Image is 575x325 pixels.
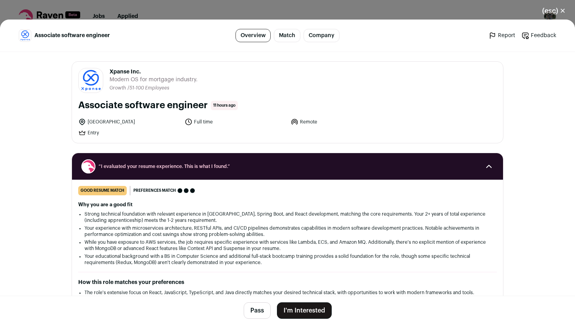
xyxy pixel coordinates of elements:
li: [GEOGRAPHIC_DATA] [78,118,180,126]
li: The role's extensive focus on React, JavaScript, TypeScript, and Java directly matches your desir... [84,289,491,296]
span: 51-100 Employees [129,86,169,90]
li: Your experience with microservices architecture, RESTful APIs, and CI/CD pipelines demonstrates c... [84,225,491,237]
li: Strong technical foundation with relevant experience in [GEOGRAPHIC_DATA], Spring Boot, and React... [84,211,491,223]
li: Growth [110,85,128,91]
li: Entry [78,129,180,137]
img: f1649b8ba99e9c5727a615efe15a2f17de02cfbdcd6cfbc57a07732633988933.png [19,30,31,41]
li: While you have exposure to AWS services, the job requires specific experience with services like ... [84,239,491,252]
span: “I evaluated your resume experience. This is what I found.” [99,163,476,170]
span: Xpanse Inc. [110,68,198,76]
div: good resume match [78,186,127,195]
a: Overview [235,29,271,42]
li: Remote [291,118,392,126]
img: f1649b8ba99e9c5727a615efe15a2f17de02cfbdcd6cfbc57a07732633988933.png [79,68,103,93]
span: Preferences match [133,187,176,195]
span: Modern OS for mortgage industry. [110,76,198,84]
h2: Why you are a good fit [78,202,497,208]
li: / [128,85,169,91]
button: Pass [244,302,271,319]
a: Feedback [521,32,556,39]
span: Associate software engineer [34,32,110,39]
span: 11 hours ago [211,101,238,110]
li: Your educational background with a BS in Computer Science and additional full-stack bootcamp trai... [84,253,491,266]
button: Close modal [533,2,575,20]
a: Match [274,29,300,42]
a: Company [304,29,340,42]
a: Report [489,32,515,39]
h2: How this role matches your preferences [78,279,497,286]
button: I'm Interested [277,302,332,319]
h1: Associate software engineer [78,99,208,112]
li: Full time [185,118,286,126]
